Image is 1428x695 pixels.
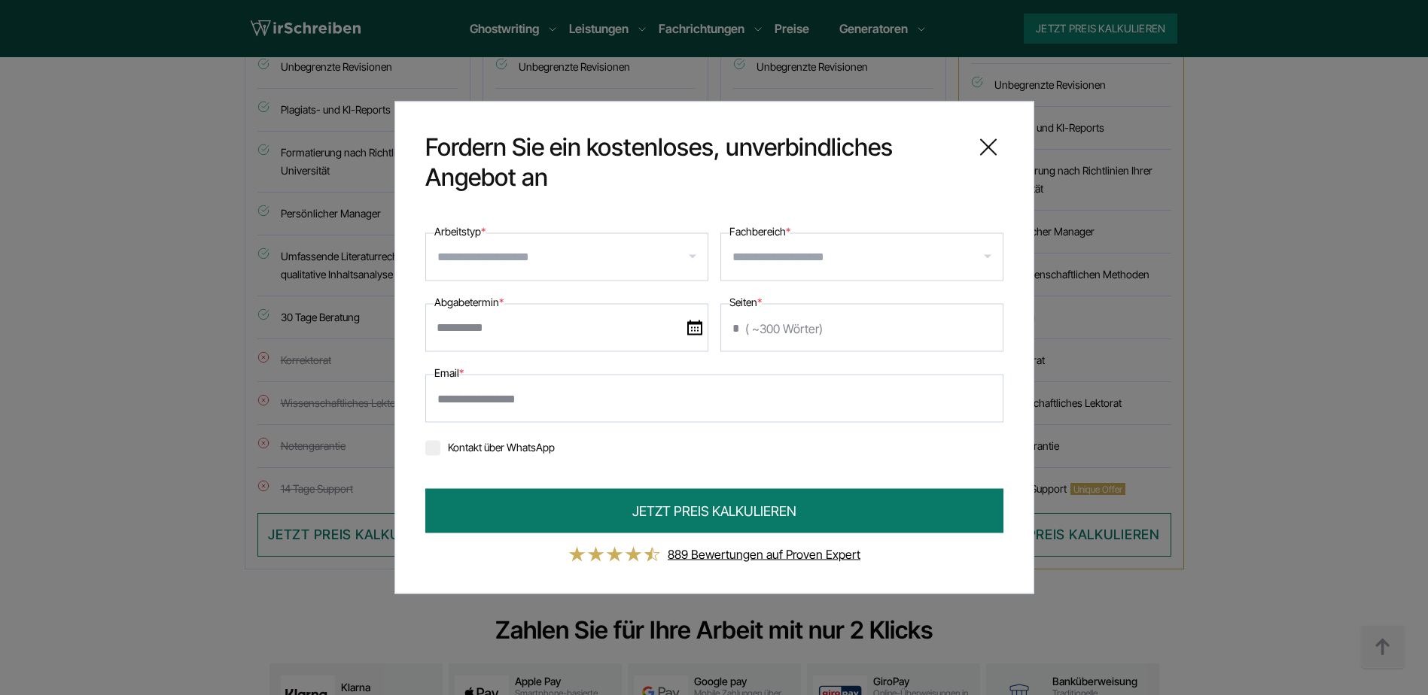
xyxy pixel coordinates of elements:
[632,501,796,521] span: JETZT PREIS KALKULIEREN
[425,132,961,193] span: Fordern Sie ein kostenloses, unverbindliches Angebot an
[434,293,504,311] label: Abgabetermin
[729,223,790,241] label: Fachbereich
[687,320,702,335] img: date
[425,441,555,454] label: Kontakt über WhatsApp
[729,293,762,311] label: Seiten
[425,489,1003,533] button: JETZT PREIS KALKULIEREN
[668,547,860,562] a: 889 Bewertungen auf Proven Expert
[434,223,486,241] label: Arbeitstyp
[434,364,464,382] label: Email
[425,304,708,352] input: date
